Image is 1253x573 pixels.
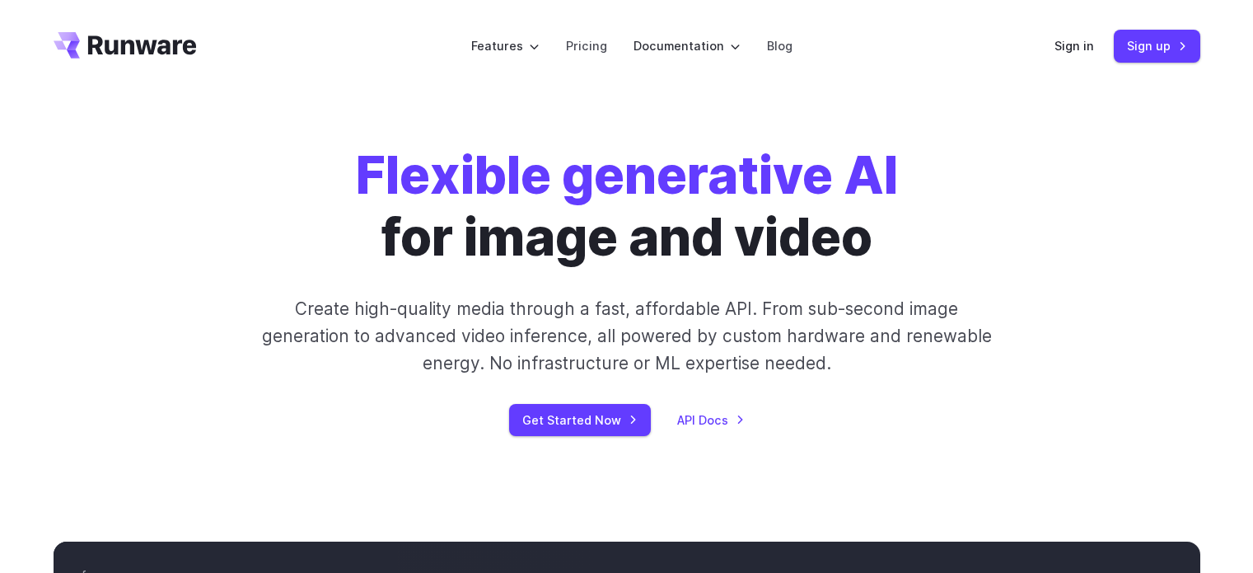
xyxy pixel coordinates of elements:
[471,36,540,55] label: Features
[767,36,792,55] a: Blog
[1114,30,1200,62] a: Sign up
[54,32,197,59] a: Go to /
[259,295,994,378] p: Create high-quality media through a fast, affordable API. From sub-second image generation to adv...
[566,36,607,55] a: Pricing
[509,404,651,436] a: Get Started Now
[356,145,898,269] h1: for image and video
[677,411,745,430] a: API Docs
[356,144,898,206] strong: Flexible generative AI
[1054,36,1094,55] a: Sign in
[634,36,741,55] label: Documentation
